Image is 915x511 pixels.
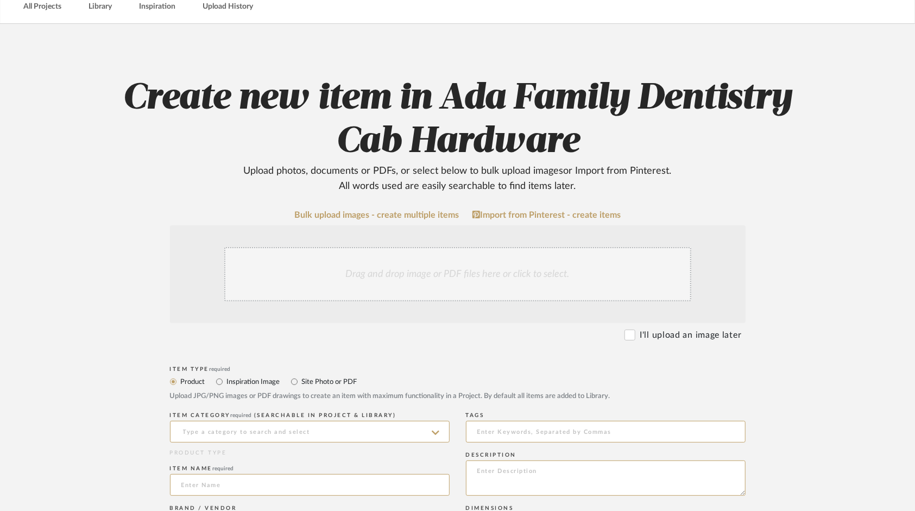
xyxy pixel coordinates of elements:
[254,413,396,418] span: (Searchable in Project & Library)
[209,367,230,372] span: required
[472,210,621,220] a: Import from Pinterest - create items
[230,413,251,418] span: required
[170,465,450,472] div: Item name
[170,421,450,443] input: Type a category to search and select
[466,412,746,419] div: Tags
[226,376,280,388] label: Inspiration Image
[170,412,450,419] div: ITEM CATEGORY
[640,329,741,342] label: I'll upload an image later
[170,449,450,457] div: PRODUCT TYPE
[180,376,205,388] label: Product
[294,211,459,220] a: Bulk upload images - create multiple items
[170,375,746,388] mat-radio-group: Select item type
[466,421,746,443] input: Enter Keywords, Separated by Commas
[170,366,746,373] div: Item Type
[301,376,357,388] label: Site Photo or PDF
[466,452,746,458] div: Description
[212,466,234,471] span: required
[235,163,680,194] div: Upload photos, documents or PDFs, or select below to bulk upload images or Import from Pinterest ...
[170,391,746,402] div: Upload JPG/PNG images or PDF drawings to create an item with maximum functionality in a Project. ...
[170,474,450,496] input: Enter Name
[112,77,804,194] h2: Create new item in Ada Family Dentistry Cab Hardware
